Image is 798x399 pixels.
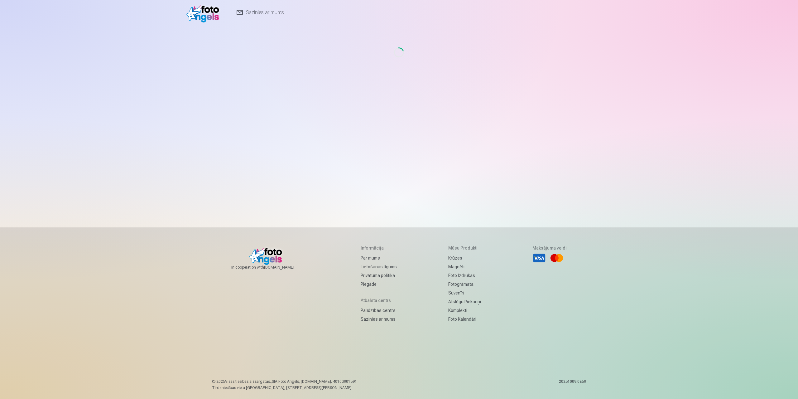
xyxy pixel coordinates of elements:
img: /v1 [186,2,222,22]
a: Sazinies ar mums [361,315,397,324]
a: Fotogrāmata [448,280,481,289]
a: Magnēti [448,262,481,271]
li: Visa [532,251,546,265]
a: Foto kalendāri [448,315,481,324]
p: © 2025 Visas tiesības aizsargātas. , [212,379,357,384]
p: Tirdzniecības vieta [GEOGRAPHIC_DATA], [STREET_ADDRESS][PERSON_NAME] [212,385,357,390]
h5: Maksājuma veidi [532,245,567,251]
a: Suvenīri [448,289,481,297]
a: Palīdzības centrs [361,306,397,315]
span: In cooperation with [231,265,309,270]
li: Mastercard [550,251,564,265]
p: 20251009.0859 [559,379,586,390]
a: Lietošanas līgums [361,262,397,271]
a: Krūzes [448,254,481,262]
h5: Informācija [361,245,397,251]
a: Privātuma politika [361,271,397,280]
a: Par mums [361,254,397,262]
a: Atslēgu piekariņi [448,297,481,306]
a: Foto izdrukas [448,271,481,280]
h5: Atbalsta centrs [361,297,397,304]
a: Piegāde [361,280,397,289]
a: Komplekti [448,306,481,315]
a: [DOMAIN_NAME] [264,265,309,270]
h5: Mūsu produkti [448,245,481,251]
span: SIA Foto Angels, [DOMAIN_NAME]. 40103901591 [272,379,357,384]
